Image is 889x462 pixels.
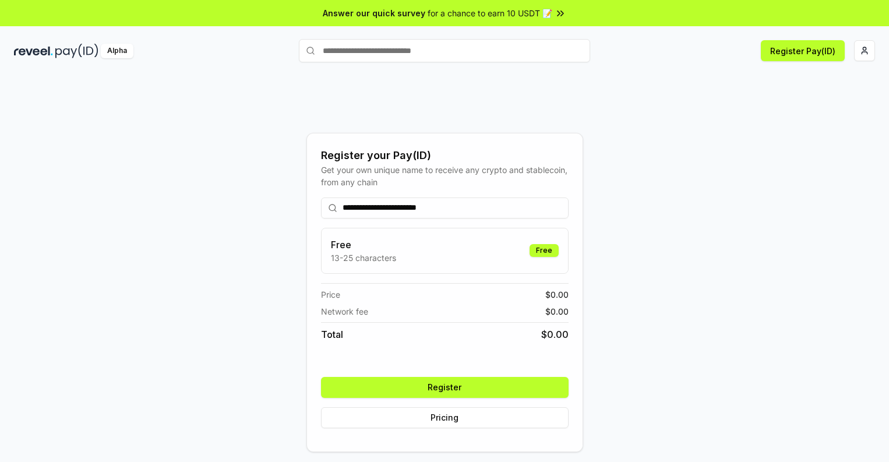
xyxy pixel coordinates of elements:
[530,244,559,257] div: Free
[321,164,569,188] div: Get your own unique name to receive any crypto and stablecoin, from any chain
[101,44,133,58] div: Alpha
[331,238,396,252] h3: Free
[321,407,569,428] button: Pricing
[541,327,569,341] span: $ 0.00
[761,40,845,61] button: Register Pay(ID)
[545,288,569,301] span: $ 0.00
[55,44,98,58] img: pay_id
[321,147,569,164] div: Register your Pay(ID)
[331,252,396,264] p: 13-25 characters
[14,44,53,58] img: reveel_dark
[321,305,368,318] span: Network fee
[321,377,569,398] button: Register
[321,327,343,341] span: Total
[428,7,552,19] span: for a chance to earn 10 USDT 📝
[321,288,340,301] span: Price
[323,7,425,19] span: Answer our quick survey
[545,305,569,318] span: $ 0.00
